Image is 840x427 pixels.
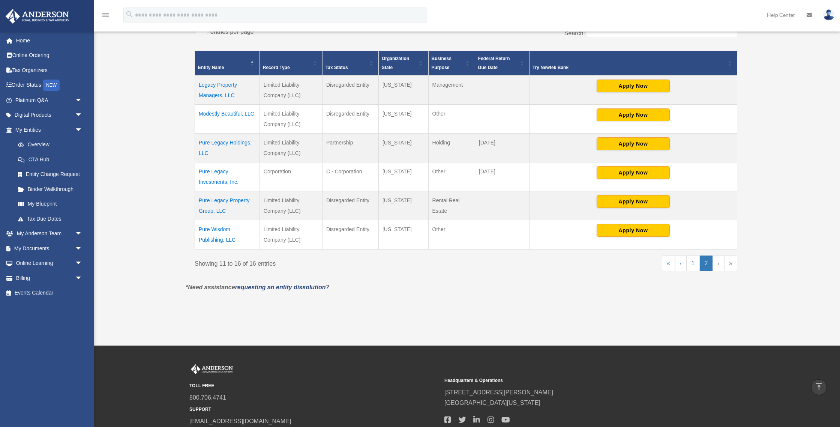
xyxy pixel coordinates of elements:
i: menu [101,11,110,20]
a: [EMAIL_ADDRESS][DOMAIN_NAME] [189,418,291,424]
td: [US_STATE] [378,162,428,191]
td: Limited Liability Company (LLC) [259,133,322,162]
td: Pure Wisdom Publishing, LLC [195,220,260,249]
em: *Need assistance ? [186,284,329,290]
button: Apply Now [597,224,670,237]
td: Other [428,104,475,133]
span: Federal Return Due Date [478,56,510,70]
a: Tax Due Dates [10,211,90,226]
div: Showing 11 to 16 of 16 entries [195,256,460,269]
td: Disregarded Entity [322,220,378,249]
a: Online Learningarrow_drop_down [5,256,94,271]
td: [US_STATE] [378,75,428,105]
a: Events Calendar [5,286,94,301]
small: SUPPORT [189,406,439,413]
th: Tax Status: Activate to sort [322,51,378,75]
span: Organization State [382,56,409,70]
a: Next [712,256,724,271]
i: search [125,10,133,18]
td: Management [428,75,475,105]
td: [US_STATE] [378,191,428,220]
a: My Blueprint [10,197,90,212]
img: Anderson Advisors Platinum Portal [3,9,71,24]
td: C - Corporation [322,162,378,191]
a: vertical_align_top [811,379,827,395]
td: Legacy Property Managers, LLC [195,75,260,105]
td: [US_STATE] [378,133,428,162]
span: Business Purpose [432,56,451,70]
a: Online Ordering [5,48,94,63]
button: Apply Now [597,108,670,121]
a: My Anderson Teamarrow_drop_down [5,226,94,241]
a: requesting an entity dissolution [235,284,326,290]
td: Limited Liability Company (LLC) [259,75,322,105]
th: Entity Name: Activate to invert sorting [195,51,260,75]
td: Limited Liability Company (LLC) [259,220,322,249]
th: Organization State: Activate to sort [378,51,428,75]
a: menu [101,13,110,20]
th: Business Purpose: Activate to sort [428,51,475,75]
td: Pure Legacy Holdings, LLC [195,133,260,162]
td: Limited Liability Company (LLC) [259,191,322,220]
td: Pure Legacy Investments, Inc. [195,162,260,191]
a: Last [724,256,737,271]
th: Try Newtek Bank : Activate to sort [529,51,737,75]
label: Search: [564,30,585,36]
a: 800.706.4741 [189,394,226,401]
a: Overview [10,137,86,152]
a: Previous [675,256,687,271]
img: User Pic [823,9,834,20]
a: My Documentsarrow_drop_down [5,241,94,256]
td: [US_STATE] [378,220,428,249]
td: [US_STATE] [378,104,428,133]
img: Anderson Advisors Platinum Portal [189,364,234,374]
small: Headquarters & Operations [444,377,694,385]
a: Home [5,33,94,48]
span: arrow_drop_down [75,93,90,108]
a: [GEOGRAPHIC_DATA][US_STATE] [444,400,540,406]
span: arrow_drop_down [75,241,90,256]
a: Binder Walkthrough [10,182,90,197]
span: Record Type [263,65,290,70]
td: Other [428,162,475,191]
div: NEW [43,80,60,91]
span: arrow_drop_down [75,271,90,286]
a: 2 [700,256,713,271]
td: Partnership [322,133,378,162]
td: Rental Real Estate [428,191,475,220]
td: Corporation [259,162,322,191]
a: Platinum Q&Aarrow_drop_down [5,93,94,108]
label: entries per page [210,29,254,35]
button: Apply Now [597,80,670,92]
th: Record Type: Activate to sort [259,51,322,75]
button: Apply Now [597,195,670,208]
span: arrow_drop_down [75,122,90,138]
button: Apply Now [597,137,670,150]
div: Try Newtek Bank [532,63,726,72]
a: 1 [687,256,700,271]
td: Other [428,220,475,249]
td: Holding [428,133,475,162]
a: Entity Change Request [10,167,90,182]
button: Apply Now [597,166,670,179]
td: [DATE] [475,133,529,162]
span: Entity Name [198,65,224,70]
th: Federal Return Due Date: Activate to sort [475,51,529,75]
td: Disregarded Entity [322,75,378,105]
td: Modestly Beautiful, LLC [195,104,260,133]
a: CTA Hub [10,152,90,167]
span: arrow_drop_down [75,256,90,271]
td: Limited Liability Company (LLC) [259,104,322,133]
small: TOLL FREE [189,382,439,390]
a: My Entitiesarrow_drop_down [5,122,90,137]
td: Pure Legacy Property Group, LLC [195,191,260,220]
a: Tax Organizers [5,63,94,78]
a: Billingarrow_drop_down [5,271,94,286]
a: [STREET_ADDRESS][PERSON_NAME] [444,389,553,395]
a: Order StatusNEW [5,78,94,93]
a: Digital Productsarrow_drop_down [5,108,94,123]
td: Disregarded Entity [322,191,378,220]
td: Disregarded Entity [322,104,378,133]
span: Tax Status [325,65,348,70]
